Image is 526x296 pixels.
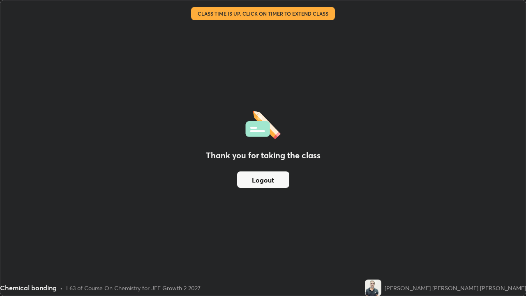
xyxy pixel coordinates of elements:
[60,284,63,292] div: •
[245,108,281,139] img: offlineFeedback.1438e8b3.svg
[66,284,201,292] div: L63 of Course On Chemistry for JEE Growth 2 2027
[365,280,381,296] img: 4bbfa367eb24426db107112020ad3027.jpg
[385,284,526,292] div: [PERSON_NAME] [PERSON_NAME] [PERSON_NAME]
[206,149,321,162] h2: Thank you for taking the class
[237,171,289,188] button: Logout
